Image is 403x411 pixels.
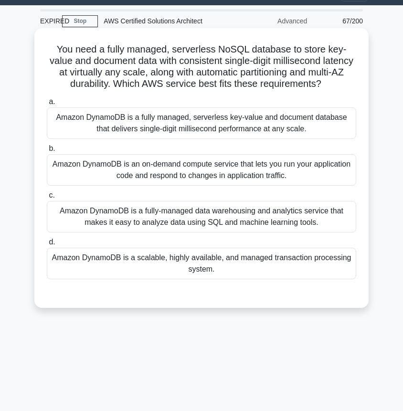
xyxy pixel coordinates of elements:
span: c. [49,191,54,199]
div: Amazon DynamoDB is a scalable, highly available, and managed transaction processing system. [47,248,356,279]
span: d. [49,238,55,246]
h5: You need a fully managed, serverless NoSQL database to store key-value and document data with con... [46,43,357,90]
a: Stop [62,15,98,27]
div: Amazon DynamoDB is an on-demand compute service that lets you run your application code and respo... [47,154,356,186]
div: AWS Certified Solutions Architect [98,11,229,31]
div: 67/200 [313,11,369,31]
span: b. [49,144,55,152]
div: Amazon DynamoDB is a fully-managed data warehousing and analytics service that makes it easy to a... [47,201,356,232]
span: a. [49,97,55,105]
div: EXPIRED [34,11,62,31]
div: Amazon DynamoDB is a fully managed, serverless key-value and document database that delivers sing... [47,107,356,139]
div: Advanced [229,11,313,31]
